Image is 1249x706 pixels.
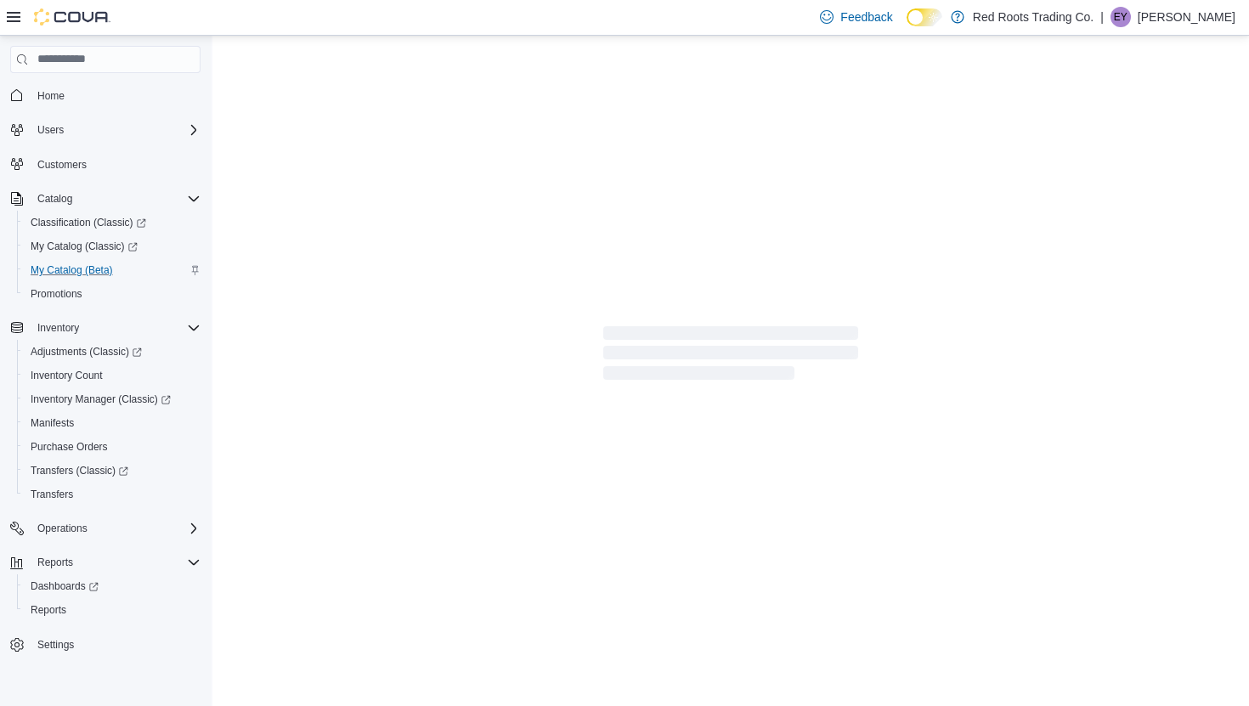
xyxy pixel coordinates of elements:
button: Operations [31,518,94,539]
button: Inventory [31,318,86,338]
span: Dark Mode [907,26,907,27]
a: Classification (Classic) [17,211,207,234]
p: [PERSON_NAME] [1138,7,1235,27]
a: Transfers (Classic) [24,460,135,481]
span: Settings [31,634,201,655]
span: Feedback [840,8,892,25]
button: Purchase Orders [17,435,207,459]
span: Catalog [31,189,201,209]
span: Transfers (Classic) [31,464,128,477]
button: Promotions [17,282,207,306]
span: Operations [31,518,201,539]
img: Cova [34,8,110,25]
span: My Catalog (Beta) [24,260,201,280]
span: My Catalog (Beta) [31,263,113,277]
button: Inventory [3,316,207,340]
a: Adjustments (Classic) [24,342,149,362]
span: Promotions [24,284,201,304]
button: Reports [3,551,207,574]
a: Dashboards [17,574,207,598]
a: Settings [31,635,81,655]
span: Promotions [31,287,82,301]
a: Reports [24,600,73,620]
a: Promotions [24,284,89,304]
a: Inventory Count [24,365,110,386]
a: Inventory Manager (Classic) [24,389,178,409]
span: Reports [37,556,73,569]
a: Inventory Manager (Classic) [17,387,207,411]
span: Customers [31,154,201,175]
button: Home [3,83,207,108]
span: Operations [37,522,88,535]
nav: Complex example [10,76,201,702]
button: Manifests [17,411,207,435]
span: Dashboards [31,579,99,593]
a: Classification (Classic) [24,212,153,233]
span: Home [31,85,201,106]
button: Customers [3,152,207,177]
input: Dark Mode [907,8,942,26]
span: Inventory Manager (Classic) [31,393,171,406]
span: Users [37,123,64,137]
span: Users [31,120,201,140]
span: Manifests [24,413,201,433]
div: Eden Yohannes [1111,7,1131,27]
span: Inventory [31,318,201,338]
span: Customers [37,158,87,172]
button: Inventory Count [17,364,207,387]
button: Settings [3,632,207,657]
button: Reports [17,598,207,622]
span: Dashboards [24,576,201,596]
span: Inventory Count [24,365,201,386]
span: Classification (Classic) [24,212,201,233]
a: Transfers [24,484,80,505]
span: Inventory Manager (Classic) [24,389,201,409]
button: Users [3,118,207,142]
button: Catalog [31,189,79,209]
span: Reports [31,552,201,573]
button: Transfers [17,483,207,506]
span: Reports [31,603,66,617]
span: Settings [37,638,74,652]
button: My Catalog (Beta) [17,258,207,282]
span: My Catalog (Classic) [31,240,138,253]
span: Transfers (Classic) [24,460,201,481]
span: Purchase Orders [31,440,108,454]
span: Purchase Orders [24,437,201,457]
span: EY [1114,7,1127,27]
p: | [1100,7,1104,27]
a: My Catalog (Beta) [24,260,120,280]
span: Catalog [37,192,72,206]
button: Users [31,120,71,140]
button: Catalog [3,187,207,211]
span: Loading [603,330,858,384]
span: Transfers [31,488,73,501]
span: Reports [24,600,201,620]
button: Reports [31,552,80,573]
a: Adjustments (Classic) [17,340,207,364]
a: Dashboards [24,576,105,596]
span: Inventory Count [31,369,103,382]
a: Customers [31,155,93,175]
span: My Catalog (Classic) [24,236,201,257]
button: Operations [3,517,207,540]
span: Transfers [24,484,201,505]
span: Home [37,89,65,103]
span: Inventory [37,321,79,335]
a: Transfers (Classic) [17,459,207,483]
a: Purchase Orders [24,437,115,457]
a: My Catalog (Classic) [17,234,207,258]
span: Manifests [31,416,74,430]
span: Adjustments (Classic) [24,342,201,362]
p: Red Roots Trading Co. [973,7,1094,27]
a: Manifests [24,413,81,433]
a: My Catalog (Classic) [24,236,144,257]
span: Adjustments (Classic) [31,345,142,359]
a: Home [31,86,71,106]
span: Classification (Classic) [31,216,146,229]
